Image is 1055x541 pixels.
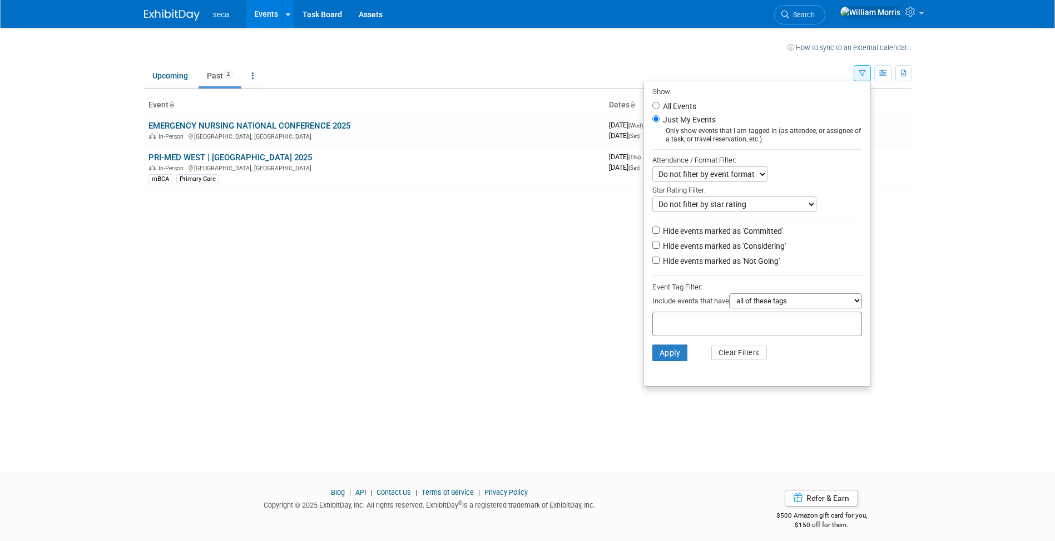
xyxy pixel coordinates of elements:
[169,100,174,109] a: Sort by Event Name
[148,121,350,131] a: EMERGENCY NURSING NATIONAL CONFERENCE 2025
[840,6,901,18] img: William Morris
[377,488,411,496] a: Contact Us
[149,165,156,170] img: In-Person Event
[652,127,862,144] div: Only show events that I am tagged in (as attendee, or assignee of a task, or travel reservation, ...
[789,11,815,19] span: Search
[144,9,200,21] img: ExhibitDay
[661,240,786,252] label: Hide events marked as 'Considering'
[652,345,688,361] button: Apply
[661,225,783,237] label: Hide events marked as 'Committed'
[628,154,641,160] span: (Thu)
[661,255,780,267] label: Hide events marked as 'Not Going'
[159,165,187,172] span: In-Person
[628,133,640,139] span: (Sat)
[628,122,643,129] span: (Wed)
[652,182,862,196] div: Star Rating Filter:
[413,488,420,496] span: |
[199,65,241,86] a: Past2
[732,504,912,529] div: $500 Amazon gift card for you,
[630,100,635,109] a: Sort by Start Date
[609,153,644,161] span: [DATE]
[652,154,862,166] div: Attendance / Format Filter:
[642,153,644,161] span: -
[605,96,758,115] th: Dates
[661,114,716,125] label: Just My Events
[144,498,716,510] div: Copyright © 2025 ExhibitDay, Inc. All rights reserved. ExhibitDay is a registered trademark of Ex...
[476,488,483,496] span: |
[609,131,640,140] span: [DATE]
[346,488,354,496] span: |
[458,500,462,506] sup: ®
[422,488,474,496] a: Terms of Service
[148,174,172,184] div: mBCA
[609,121,646,129] span: [DATE]
[144,65,196,86] a: Upcoming
[159,133,187,140] span: In-Person
[331,488,345,496] a: Blog
[148,153,312,163] a: PRI-MED WEST | [GEOGRAPHIC_DATA] 2025
[774,5,825,24] a: Search
[652,84,862,98] div: Show:
[628,165,640,171] span: (Sat)
[148,163,600,172] div: [GEOGRAPHIC_DATA], [GEOGRAPHIC_DATA]
[787,43,912,52] a: How to sync to an external calendar...
[176,174,219,184] div: Primary Care
[144,96,605,115] th: Event
[652,281,862,293] div: Event Tag Filter:
[609,163,640,171] span: [DATE]
[711,346,767,360] button: Clear Filters
[148,131,600,140] div: [GEOGRAPHIC_DATA], [GEOGRAPHIC_DATA]
[661,102,696,110] label: All Events
[785,490,858,506] a: Refer & Earn
[149,133,156,139] img: In-Person Event
[484,488,528,496] a: Privacy Policy
[368,488,375,496] span: |
[355,488,366,496] a: API
[213,10,230,19] span: seca
[652,293,862,312] div: Include events that have
[224,70,233,78] span: 2
[732,520,912,530] div: $150 off for them.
